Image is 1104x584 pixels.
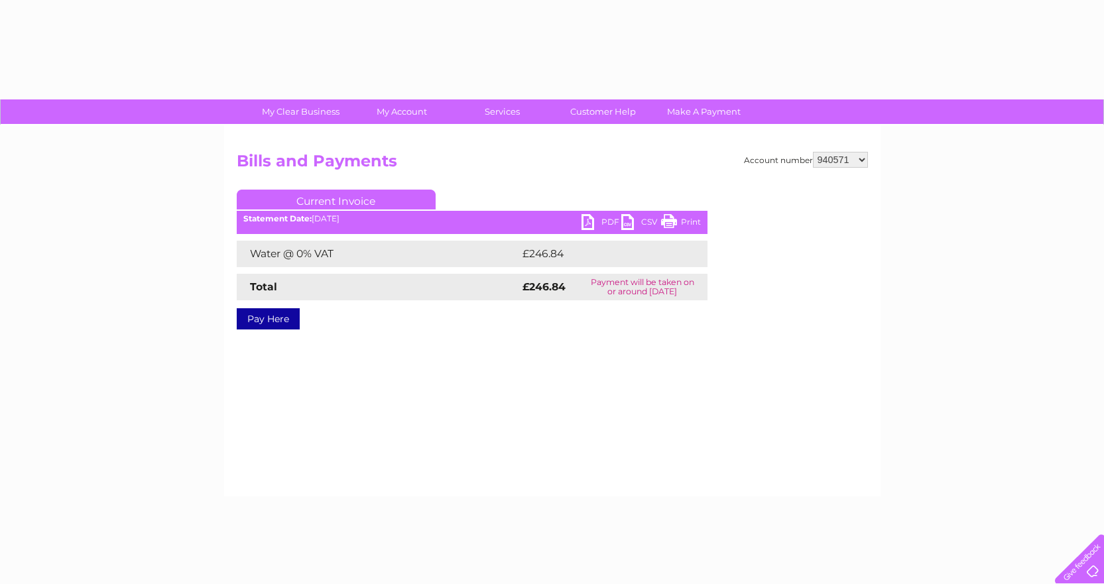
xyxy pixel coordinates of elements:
div: Account number [744,152,868,168]
td: Payment will be taken on or around [DATE] [578,274,707,300]
a: My Account [347,99,456,124]
a: Customer Help [548,99,658,124]
td: Water @ 0% VAT [237,241,519,267]
a: Print [661,214,701,233]
a: CSV [621,214,661,233]
b: Statement Date: [243,213,312,223]
strong: £246.84 [522,280,566,293]
strong: Total [250,280,277,293]
a: My Clear Business [246,99,355,124]
a: Pay Here [237,308,300,329]
a: Current Invoice [237,190,436,209]
h2: Bills and Payments [237,152,868,177]
a: Make A Payment [649,99,759,124]
div: [DATE] [237,214,707,223]
a: Services [448,99,557,124]
a: PDF [582,214,621,233]
td: £246.84 [519,241,684,267]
